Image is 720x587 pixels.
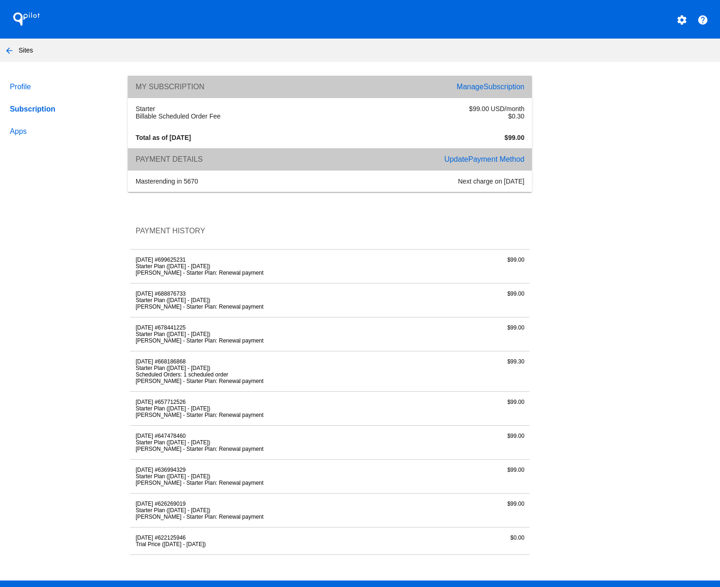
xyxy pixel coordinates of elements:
[136,331,391,337] li: Starter Plan ([DATE] - [DATE])
[397,290,530,310] div: $99.00
[136,480,391,486] li: [PERSON_NAME] - Starter Plan: Renewal payment
[397,257,530,276] div: $99.00
[330,112,530,120] div: $0.30
[676,14,687,26] mat-icon: settings
[8,76,112,98] a: Profile
[136,412,391,418] li: [PERSON_NAME] - Starter Plan: Renewal payment
[8,10,45,28] h1: QPilot
[130,324,396,344] div: [DATE] #678441225
[397,399,530,418] div: $99.00
[136,405,391,412] li: Starter Plan ([DATE] - [DATE])
[136,439,391,446] li: Starter Plan ([DATE] - [DATE])
[397,501,530,520] div: $99.00
[484,83,524,91] span: Subscription
[136,365,391,371] li: Starter Plan ([DATE] - [DATE])
[330,178,530,185] div: Next charge on [DATE]
[130,501,396,520] div: [DATE] #626269019
[136,514,391,520] li: [PERSON_NAME] - Starter Plan: Renewal payment
[136,303,391,310] li: [PERSON_NAME] - Starter Plan: Renewal payment
[136,378,391,384] li: [PERSON_NAME] - Starter Plan: Renewal payment
[136,297,391,303] li: Starter Plan ([DATE] - [DATE])
[697,14,708,26] mat-icon: help
[130,433,396,452] div: [DATE] #647478460
[8,98,112,120] a: Subscription
[130,358,396,384] div: [DATE] #668186868
[136,227,205,235] span: Payment History
[136,263,391,270] li: Starter Plan ([DATE] - [DATE])
[397,534,530,547] div: $0.00
[130,534,396,547] div: [DATE] #622125946
[136,337,391,344] li: [PERSON_NAME] - Starter Plan: Renewal payment
[136,473,391,480] li: Starter Plan ([DATE] - [DATE])
[468,155,524,163] span: Payment Method
[130,178,330,185] div: ending in 5670
[130,467,396,486] div: [DATE] #636994329
[504,134,524,141] strong: $99.00
[136,83,204,91] span: My Subscription
[444,155,524,163] a: UpdatePayment Method
[136,371,391,378] li: Scheduled Orders: 1 scheduled order
[130,290,396,310] div: [DATE] #688876733
[457,83,524,91] a: ManageSubscription
[136,541,391,547] li: Trial Price ([DATE] - [DATE])
[136,507,391,514] li: Starter Plan ([DATE] - [DATE])
[130,105,330,112] div: Starter
[397,433,530,452] div: $99.00
[136,134,191,141] strong: Total as of [DATE]
[330,105,530,112] div: $99.00 USD/month
[136,446,391,452] li: [PERSON_NAME] - Starter Plan: Renewal payment
[136,270,391,276] li: [PERSON_NAME] - Starter Plan: Renewal payment
[136,155,203,163] span: Payment Details
[4,45,15,56] mat-icon: arrow_back
[130,257,396,276] div: [DATE] #699625231
[8,120,112,143] a: Apps
[130,399,396,418] div: [DATE] #657712526
[136,178,156,185] span: master
[397,324,530,344] div: $99.00
[397,467,530,486] div: $99.00
[130,112,330,120] div: Billable Scheduled Order Fee
[397,358,530,384] div: $99.30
